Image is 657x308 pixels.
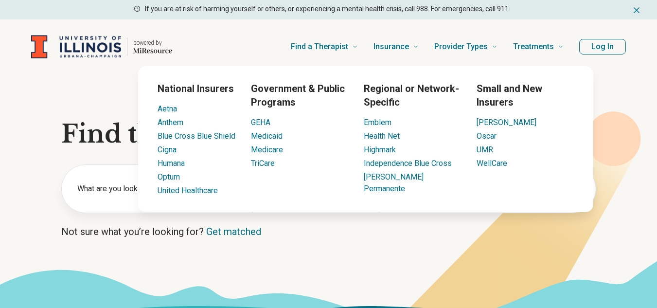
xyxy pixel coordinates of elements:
[251,118,270,127] a: GEHA
[61,225,596,238] p: Not sure what you’re looking for?
[364,131,400,141] a: Health Net
[373,27,419,66] a: Insurance
[434,27,497,66] a: Provider Types
[251,159,275,168] a: TriCare
[513,40,554,54] span: Treatments
[77,183,241,195] label: What are you looking for?
[364,172,424,193] a: [PERSON_NAME] Permanente
[513,27,564,66] a: Treatments
[579,39,626,54] button: Log In
[477,118,536,127] a: [PERSON_NAME]
[477,82,574,109] h3: Small and New Insurers
[434,40,488,54] span: Provider Types
[364,118,391,127] a: Emblem
[251,131,283,141] a: Medicaid
[158,145,177,154] a: Cigna
[291,40,348,54] span: Find a Therapist
[364,159,452,168] a: Independence Blue Cross
[133,39,172,47] p: powered by
[158,159,185,168] a: Humana
[251,82,348,109] h3: Government & Public Programs
[373,40,409,54] span: Insurance
[158,82,235,95] h3: National Insurers
[364,145,396,154] a: Highmark
[364,82,461,109] h3: Regional or Network-Specific
[251,145,283,154] a: Medicare
[31,31,172,62] a: Home page
[80,66,652,212] div: Insurance
[61,120,596,149] h1: Find the right mental health care for you
[145,4,510,14] p: If you are at risk of harming yourself or others, or experiencing a mental health crisis, call 98...
[477,145,493,154] a: UMR
[158,104,177,113] a: Aetna
[158,118,183,127] a: Anthem
[158,172,180,181] a: Optum
[291,27,358,66] a: Find a Therapist
[477,131,497,141] a: Oscar
[632,4,641,16] button: Dismiss
[158,186,218,195] a: United Healthcare
[158,131,235,141] a: Blue Cross Blue Shield
[477,159,507,168] a: WellCare
[206,226,261,237] a: Get matched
